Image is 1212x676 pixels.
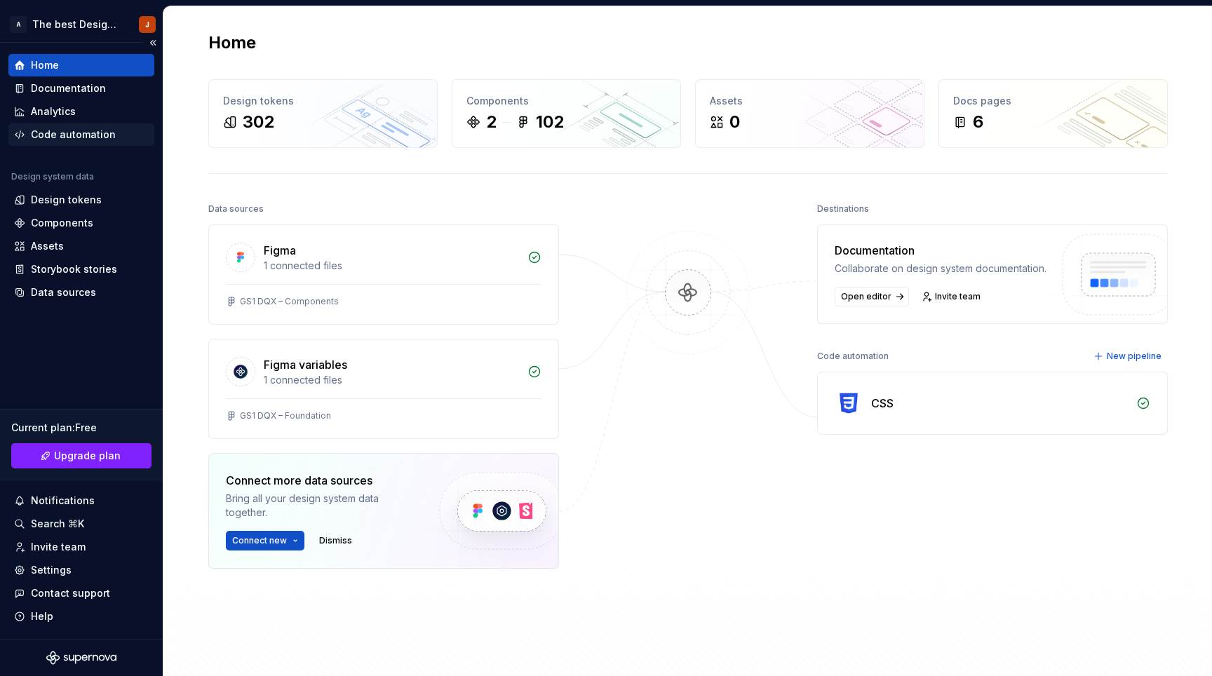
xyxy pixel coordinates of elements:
div: J [145,19,149,30]
a: Figma variables1 connected filesGS1 DQX – Foundation [208,339,559,439]
div: 1 connected files [264,373,519,387]
a: Data sources [8,281,154,304]
div: Docs pages [953,94,1153,108]
span: Upgrade plan [54,449,121,463]
div: Search ⌘K [31,517,84,531]
div: 0 [729,111,740,133]
div: Settings [31,563,72,577]
a: Design tokens [8,189,154,211]
div: 2 [486,111,497,133]
button: Notifications [8,489,154,512]
a: Upgrade plan [11,443,151,468]
a: Docs pages6 [938,79,1168,148]
div: Figma [264,242,296,259]
div: Storybook stories [31,262,117,276]
div: The best Design System [32,18,122,32]
div: Analytics [31,104,76,119]
span: New pipeline [1107,351,1161,362]
div: Data sources [31,285,96,299]
div: Destinations [817,199,869,219]
button: Contact support [8,582,154,604]
div: Current plan : Free [11,421,151,435]
div: Design tokens [31,193,102,207]
div: Collaborate on design system documentation. [835,262,1046,276]
div: Assets [710,94,910,108]
div: 302 [243,111,274,133]
a: Analytics [8,100,154,123]
span: Dismiss [319,535,352,546]
div: Design tokens [223,94,423,108]
a: Components2102 [452,79,681,148]
a: Assets [8,235,154,257]
a: Figma1 connected filesGS1 DQX – Components [208,224,559,325]
div: Bring all your design system data together. [226,492,415,520]
button: Collapse sidebar [143,33,163,53]
button: Connect new [226,531,304,550]
div: Code automation [817,346,889,366]
div: Invite team [31,540,86,554]
div: Design system data [11,171,94,182]
div: GS1 DQX – Foundation [240,410,331,421]
a: Components [8,212,154,234]
div: Components [466,94,666,108]
div: Assets [31,239,64,253]
div: Help [31,609,53,623]
a: Invite team [917,287,987,306]
a: Open editor [835,287,909,306]
a: Settings [8,559,154,581]
button: Search ⌘K [8,513,154,535]
div: Connect more data sources [226,472,415,489]
div: Contact support [31,586,110,600]
span: Connect new [232,535,287,546]
div: Code automation [31,128,116,142]
button: Dismiss [313,531,358,550]
div: Data sources [208,199,264,219]
div: Documentation [835,242,1046,259]
div: Components [31,216,93,230]
a: Storybook stories [8,258,154,280]
h2: Home [208,32,256,54]
a: Invite team [8,536,154,558]
a: Design tokens302 [208,79,438,148]
div: Notifications [31,494,95,508]
svg: Supernova Logo [46,651,116,665]
span: Open editor [841,291,891,302]
div: 102 [536,111,564,133]
span: Invite team [935,291,981,302]
a: Home [8,54,154,76]
div: GS1 DQX – Components [240,296,339,307]
div: A [10,16,27,33]
a: Documentation [8,77,154,100]
div: CSS [871,395,894,412]
button: New pipeline [1089,346,1168,366]
button: Help [8,605,154,628]
div: 1 connected files [264,259,519,273]
button: AThe best Design SystemJ [3,9,160,39]
div: Documentation [31,81,106,95]
div: Home [31,58,59,72]
a: Assets0 [695,79,924,148]
div: 6 [973,111,983,133]
div: Figma variables [264,356,347,373]
a: Code automation [8,123,154,146]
